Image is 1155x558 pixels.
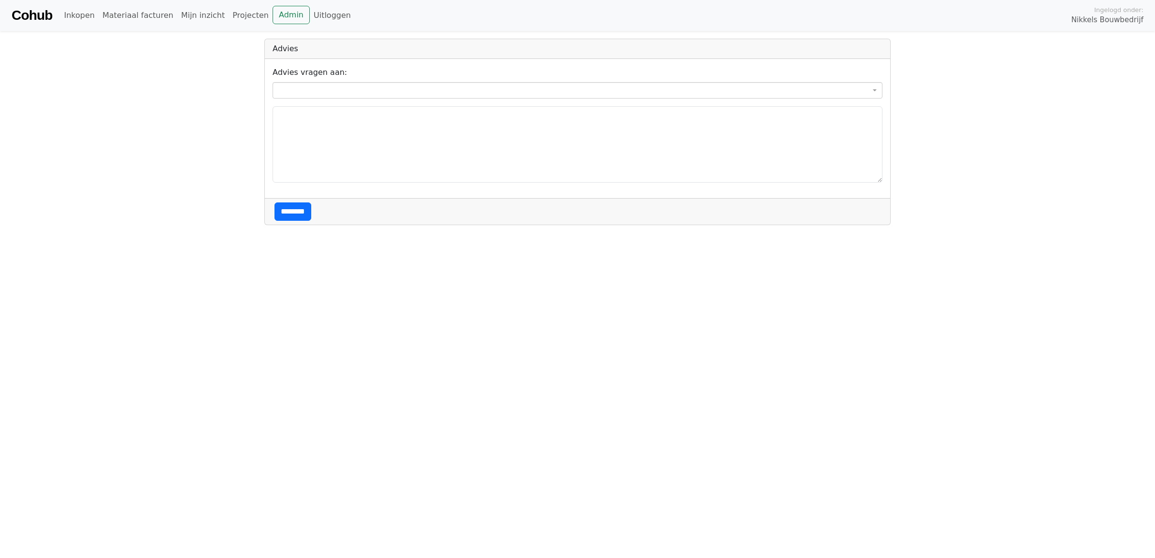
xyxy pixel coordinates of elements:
a: Inkopen [60,6,98,25]
a: Projecten [229,6,273,25]
span: Ingelogd onder: [1094,5,1143,14]
a: Mijn inzicht [177,6,229,25]
a: Materiaal facturen [99,6,177,25]
div: Advies [265,39,890,59]
a: Uitloggen [310,6,355,25]
a: Cohub [12,4,52,27]
label: Advies vragen aan: [273,67,347,78]
span: Nikkels Bouwbedrijf [1071,14,1143,26]
a: Admin [273,6,310,24]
